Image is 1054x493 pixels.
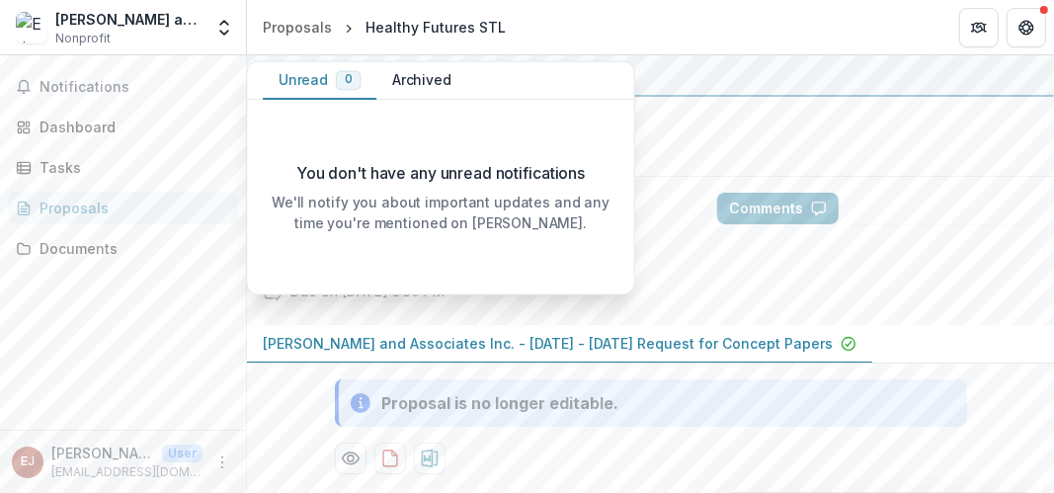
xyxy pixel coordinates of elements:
[717,193,839,224] button: Comments
[51,463,203,481] p: [EMAIL_ADDRESS][DOMAIN_NAME]
[55,30,111,47] span: Nonprofit
[959,8,999,47] button: Partners
[263,62,376,100] button: Unread
[21,455,35,468] div: Erise Williams Jr.
[40,198,222,218] div: Proposals
[8,232,238,265] a: Documents
[382,391,619,415] div: Proposal is no longer editable.
[255,13,514,41] nav: breadcrumb
[8,111,238,143] a: Dashboard
[40,238,222,259] div: Documents
[263,192,618,232] p: We'll notify you about important updates and any time you're mentioned on [PERSON_NAME].
[210,8,238,47] button: Open entity switcher
[263,63,1038,87] div: [US_STATE] Foundation for Health
[255,13,340,41] a: Proposals
[40,157,222,178] div: Tasks
[847,193,1038,224] button: Answer Suggestions
[40,79,230,96] span: Notifications
[8,192,238,224] a: Proposals
[1007,8,1046,47] button: Get Help
[296,161,585,185] p: You don't have any unread notifications
[55,9,203,30] div: [PERSON_NAME] and Associates Inc.
[8,151,238,184] a: Tasks
[8,71,238,103] button: Notifications
[365,17,506,38] div: Healthy Futures STL
[263,333,833,354] p: [PERSON_NAME] and Associates Inc. - [DATE] - [DATE] Request for Concept Papers
[376,62,466,100] button: Archived
[51,443,154,463] p: [PERSON_NAME]
[210,451,234,474] button: More
[345,73,353,87] span: 0
[16,12,47,43] img: Erise Williams and Associates Inc.
[414,443,446,474] button: download-proposal
[263,17,332,38] div: Proposals
[40,117,222,137] div: Dashboard
[374,443,406,474] button: download-proposal
[162,445,203,462] p: User
[335,443,366,474] button: Preview e8731eca-b7b4-4f55-a870-734be52ac735-0.pdf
